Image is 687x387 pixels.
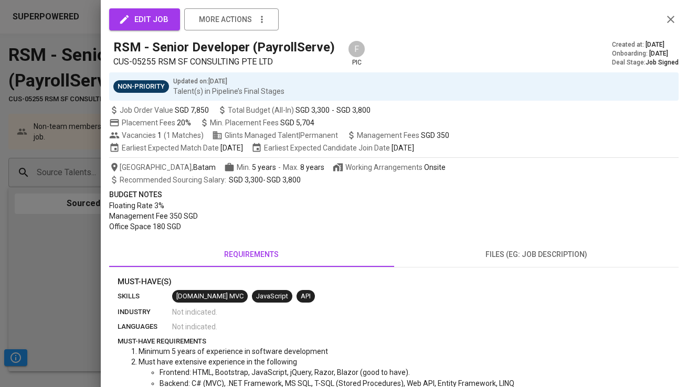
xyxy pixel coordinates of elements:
[252,292,292,302] span: JavaScript
[121,13,168,26] span: edit job
[347,40,366,58] div: F
[118,276,670,288] p: Must-Have(s)
[118,307,172,317] p: industry
[120,176,228,184] span: Recommended Sourcing Salary :
[113,82,169,92] span: Non-Priority
[347,40,366,67] div: pic
[156,130,162,141] span: 1
[229,176,263,184] span: SGD 3,300
[172,321,217,332] span: Not indicated .
[336,105,371,115] span: SGD 3,800
[113,57,273,67] span: CUS-05255 RSM SF CONSULTING PTE LTD
[297,292,315,302] span: API
[646,40,664,49] span: [DATE]
[612,49,679,58] div: Onboarding :
[118,321,172,332] p: languages
[210,119,314,127] span: Min. Placement Fees
[160,368,410,377] span: Frontend: HTML, Bootstrap, JavaScript, jQuery, Razor, Blazor (good to have).
[424,162,446,173] div: Onsite
[267,176,301,184] span: SGD 3,800
[300,163,324,171] span: 8 years
[332,105,334,115] span: -
[177,119,191,127] span: 20%
[400,248,673,261] span: files (eg: job description)
[212,130,338,141] span: Glints Managed Talent | Permanent
[109,201,164,210] span: Floating Rate 3%
[109,143,243,153] span: Earliest Expected Match Date
[120,175,301,185] span: -
[109,130,204,141] span: Vacancies ( 1 Matches )
[646,59,679,66] span: Job Signed
[333,162,446,173] span: Working Arrangements
[118,291,172,302] p: skills
[109,189,679,200] p: Budget Notes
[612,40,679,49] div: Created at :
[612,58,679,67] div: Deal Stage :
[118,336,670,347] p: must-have requirements
[278,162,281,173] span: -
[649,49,668,58] span: [DATE]
[175,105,209,115] span: SGD 7,850
[172,307,217,317] span: Not indicated .
[109,222,181,231] span: Office Space 180 SGD
[251,143,414,153] span: Earliest Expected Candidate Join Date
[172,292,248,302] span: [DOMAIN_NAME] MVC
[173,86,284,96] p: Talent(s) in Pipeline’s Final Stages
[122,119,191,127] span: Placement Fees
[184,8,279,30] button: more actions
[113,39,335,56] h5: RSM - Senior Developer (PayrollServe)
[283,163,324,171] span: Max.
[217,105,371,115] span: Total Budget (All-In)
[280,119,314,127] span: SGD 5,704
[139,358,297,366] span: Must have extensive experience in the following
[109,8,180,30] button: edit job
[109,162,216,173] span: [GEOGRAPHIC_DATA] ,
[237,163,276,171] span: Min.
[115,248,388,261] span: requirements
[252,163,276,171] span: 5 years
[421,131,449,139] span: SGD 350
[220,143,243,153] span: [DATE]
[109,212,198,220] span: Management Fee 350 SGD
[109,105,209,115] span: Job Order Value
[392,143,414,153] span: [DATE]
[357,131,449,139] span: Management Fees
[193,162,216,173] span: Batam
[199,13,252,26] span: more actions
[139,347,328,356] span: Minimum 5 years of experience in software development
[173,77,284,86] p: Updated on : [DATE]
[295,105,330,115] span: SGD 3,300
